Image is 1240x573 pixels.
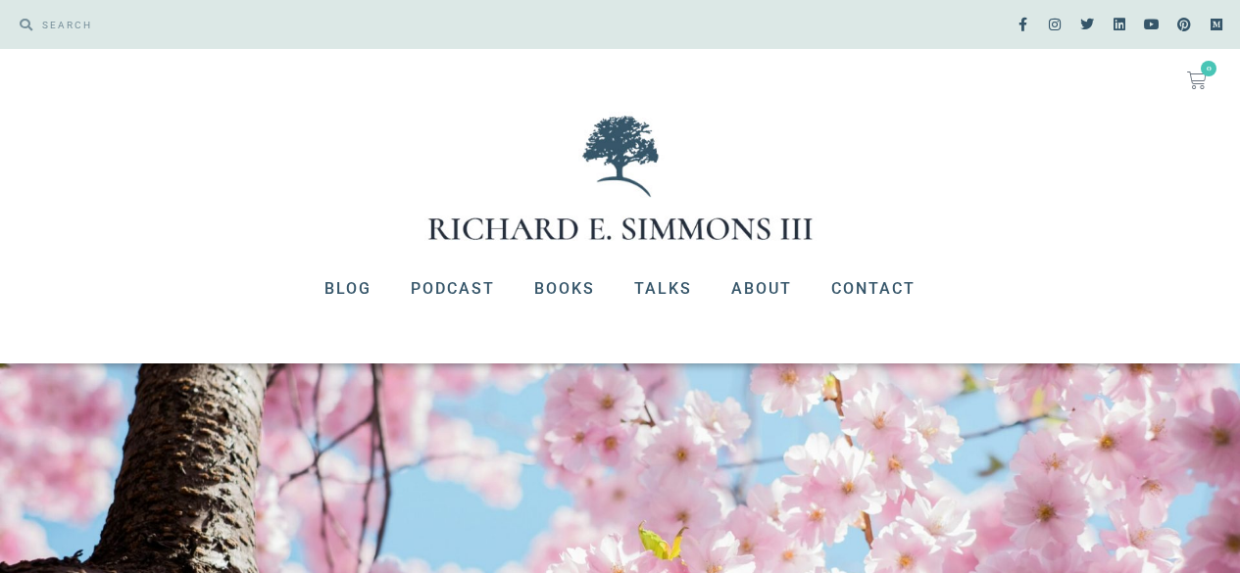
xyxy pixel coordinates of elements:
[712,263,812,314] a: About
[812,263,935,314] a: Contact
[32,10,611,39] input: SEARCH
[515,263,615,314] a: Books
[305,263,391,314] a: Blog
[1164,59,1230,102] a: 0
[391,263,515,314] a: Podcast
[615,263,712,314] a: Talks
[1201,61,1216,76] span: 0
